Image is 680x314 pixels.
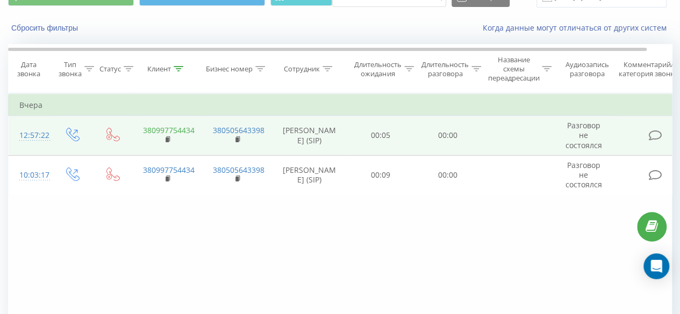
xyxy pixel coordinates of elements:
div: Статус [99,64,121,74]
div: Комментарий/категория звонка [617,60,680,78]
a: 380997754434 [143,125,195,135]
div: Open Intercom Messenger [643,253,669,279]
div: Длительность разговора [421,60,469,78]
a: 380505643398 [213,165,264,175]
a: 380505643398 [213,125,264,135]
span: Разговор не состоялся [566,120,602,150]
td: [PERSON_NAME] (SIP) [272,155,347,195]
div: 10:03:17 [19,165,41,186]
div: Длительность ожидания [354,60,402,78]
td: [PERSON_NAME] (SIP) [272,116,347,156]
div: Дата звонка [9,60,48,78]
div: 12:57:22 [19,125,41,146]
a: 380997754434 [143,165,195,175]
a: Когда данные могут отличаться от других систем [483,23,672,33]
div: Бизнес номер [206,64,253,74]
div: Название схемы переадресации [488,55,539,83]
button: Сбросить фильтры [8,23,83,33]
div: Сотрудник [284,64,320,74]
td: 00:05 [347,116,414,156]
td: 00:00 [414,116,482,156]
td: 00:00 [414,155,482,195]
div: Клиент [147,64,171,74]
td: 00:09 [347,155,414,195]
div: Аудиозапись разговора [561,60,613,78]
div: Тип звонка [59,60,82,78]
span: Разговор не состоялся [566,160,602,189]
